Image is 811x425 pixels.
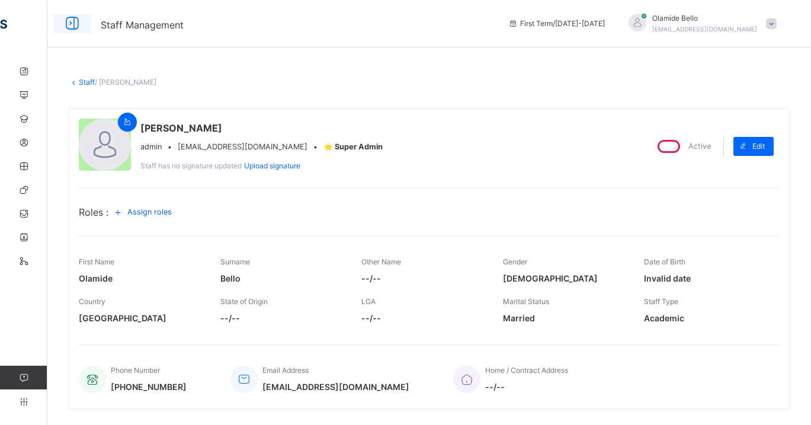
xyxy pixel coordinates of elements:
span: [PHONE_NUMBER] [111,381,187,393]
span: [PERSON_NAME] [140,121,383,135]
span: Edit [752,141,765,152]
span: session/term information [508,18,605,29]
span: Country [79,297,105,306]
span: LGA [361,297,376,306]
span: Marital Status [503,297,549,306]
a: Staff [79,78,95,87]
span: --/-- [361,272,485,285]
span: ⭐ Super Admin [323,141,383,152]
span: Assign roles [127,206,172,218]
span: Olamide [79,272,203,285]
span: --/-- [220,312,344,324]
span: Olamide Bello [652,13,757,24]
span: State of Origin [220,297,268,306]
span: Staff Type [644,297,678,306]
span: Home / Contract Address [485,366,568,375]
div: • • [140,141,383,152]
span: Married [503,312,627,324]
span: Email Address [262,366,309,375]
span: Roles : [79,205,108,219]
span: Active [688,142,711,151]
span: Surname [220,257,250,266]
span: Invalid date [644,272,768,285]
span: Phone Number [111,366,160,375]
span: [EMAIL_ADDRESS][DOMAIN_NAME] [178,141,307,152]
span: Other Name [361,257,401,266]
div: OlamideBello [617,13,783,34]
span: --/-- [361,312,485,324]
span: Staff Management [101,19,184,31]
span: [EMAIL_ADDRESS][DOMAIN_NAME] [652,25,757,33]
span: Gender [503,257,527,266]
span: First Name [79,257,114,266]
span: [EMAIL_ADDRESS][DOMAIN_NAME] [262,381,409,393]
span: Upload signature [244,161,300,170]
span: Date of Birth [644,257,685,266]
span: / [PERSON_NAME] [95,78,156,87]
span: [GEOGRAPHIC_DATA] [79,312,203,324]
span: Staff has no signature updated [140,161,242,170]
span: Bello [220,272,344,285]
span: --/-- [485,381,568,393]
span: [DEMOGRAPHIC_DATA] [503,272,627,285]
span: admin [140,141,162,152]
span: Academic [644,312,768,324]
